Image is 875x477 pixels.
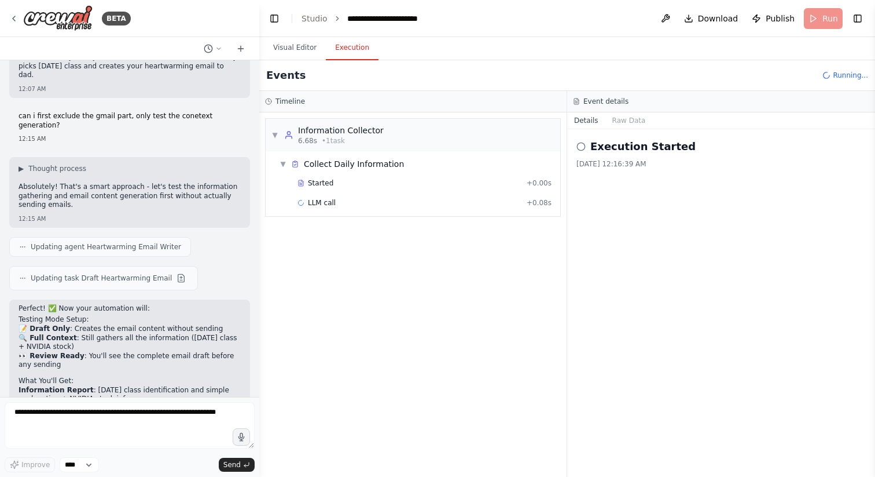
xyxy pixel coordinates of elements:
[304,158,404,170] div: Collect Daily Information
[19,134,241,143] div: 12:15 AM
[298,136,317,145] span: 6.68s
[19,214,241,223] div: 12:15 AM
[266,67,306,83] h2: Events
[766,13,795,24] span: Publish
[231,42,250,56] button: Start a new chat
[19,325,241,334] li: : Creates the email content without sending
[199,42,227,56] button: Switch to previous chat
[19,386,241,404] li: : [DATE] class identification and simple explanation + NVIDIA stock info
[747,8,799,29] button: Publish
[583,97,628,106] h3: Event details
[219,458,255,472] button: Send
[19,377,241,386] h2: What You'll Get:
[322,136,345,145] span: • 1 task
[28,164,86,173] span: Thought process
[275,97,305,106] h3: Timeline
[19,386,94,394] strong: Information Report
[19,304,241,314] p: Perfect! ✅ Now your automation will:
[266,10,282,27] button: Hide left sidebar
[31,242,181,252] span: Updating agent Heartwarming Email Writer
[302,13,436,24] nav: breadcrumb
[271,130,278,140] span: ▼
[527,179,552,188] span: + 0.00s
[850,10,866,27] button: Show right sidebar
[19,164,24,173] span: ▶
[567,112,605,129] button: Details
[19,334,77,342] strong: 🔍 Full Context
[223,460,241,469] span: Send
[19,325,70,333] strong: 📝 Draft Only
[19,164,86,173] button: ▶Thought process
[23,5,93,31] img: Logo
[19,352,241,370] li: : You'll see the complete email draft before any sending
[590,139,696,155] h2: Execution Started
[298,125,384,136] div: Information Collector
[19,315,241,325] h2: Testing Mode Setup:
[264,36,326,60] button: Visual Editor
[308,179,333,188] span: Started
[698,13,738,24] span: Download
[19,352,84,360] strong: 👀 Review Ready
[19,85,241,93] div: 12:07 AM
[679,8,743,29] button: Download
[527,198,552,207] span: + 0.08s
[280,159,286,169] span: ▼
[326,36,378,60] button: Execution
[19,44,241,80] p: Your automation is ready to test! Just connect Gmail if you haven't already, and you can run it t...
[576,159,866,169] div: [DATE] 12:16:39 AM
[833,71,868,80] span: Running...
[308,198,336,207] span: LLM call
[233,428,250,446] button: Click to speak your automation idea
[19,334,241,352] li: : Still gathers all the information ([DATE] class + NVIDIA stock)
[102,12,131,26] div: BETA
[31,274,172,283] span: Updating task Draft Heartwarming Email
[605,112,653,129] button: Raw Data
[302,14,328,23] a: Studio
[5,457,55,472] button: Improve
[19,112,241,130] p: can i first exclude the gmail part, only test the conetext generation?
[21,460,50,469] span: Improve
[19,183,241,210] p: Absolutely! That's a smart approach - let's test the information gathering and email content gene...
